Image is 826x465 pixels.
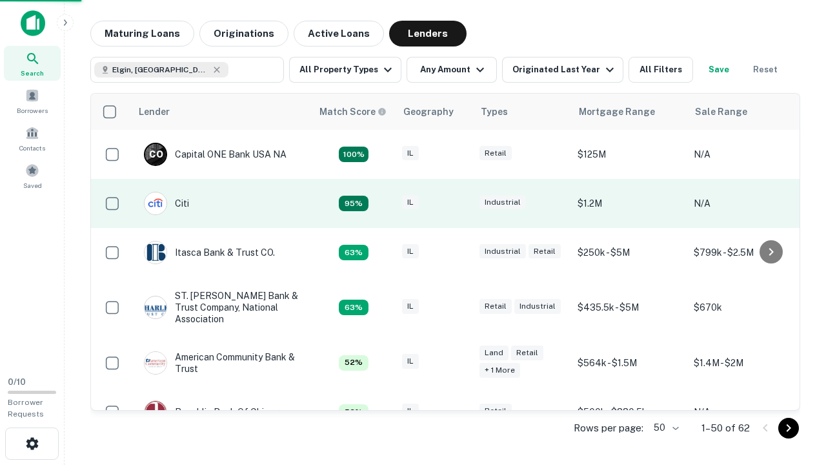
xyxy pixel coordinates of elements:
[745,57,786,83] button: Reset
[4,46,61,81] a: Search
[389,21,467,46] button: Lenders
[4,83,61,118] a: Borrowers
[396,94,473,130] th: Geography
[511,346,543,360] div: Retail
[571,338,687,387] td: $564k - $1.5M
[571,387,687,437] td: $500k - $880.5k
[144,290,299,325] div: ST. [PERSON_NAME] Bank & Trust Company, National Association
[479,346,509,360] div: Land
[402,244,419,259] div: IL
[574,420,643,436] p: Rows per page:
[514,299,561,314] div: Industrial
[698,57,740,83] button: Save your search to get updates of matches that match your search criteria.
[339,196,368,211] div: Capitalize uses an advanced AI algorithm to match your search with the best lender. The match sco...
[479,195,526,210] div: Industrial
[571,228,687,277] td: $250k - $5M
[339,300,368,315] div: Capitalize uses an advanced AI algorithm to match your search with the best lender. The match sco...
[4,121,61,156] a: Contacts
[131,94,312,130] th: Lender
[145,192,166,214] img: picture
[571,94,687,130] th: Mortgage Range
[479,363,520,378] div: + 1 more
[402,146,419,161] div: IL
[687,179,803,228] td: N/A
[687,228,803,277] td: $799k - $2.5M
[687,338,803,387] td: $1.4M - $2M
[144,400,285,424] div: Republic Bank Of Chicago
[339,404,368,420] div: Capitalize uses an advanced AI algorithm to match your search with the best lender. The match sco...
[144,192,189,215] div: Citi
[145,296,166,318] img: picture
[312,94,396,130] th: Capitalize uses an advanced AI algorithm to match your search with the best lender. The match sco...
[145,401,166,423] img: picture
[144,143,287,166] div: Capital ONE Bank USA NA
[339,245,368,260] div: Capitalize uses an advanced AI algorithm to match your search with the best lender. The match sco...
[21,10,45,36] img: capitalize-icon.png
[144,351,299,375] div: American Community Bank & Trust
[149,148,163,161] p: C O
[144,241,275,264] div: Itasca Bank & Trust CO.
[8,377,26,387] span: 0 / 10
[579,104,655,119] div: Mortgage Range
[687,94,803,130] th: Sale Range
[402,354,419,369] div: IL
[339,355,368,371] div: Capitalize uses an advanced AI algorithm to match your search with the best lender. The match sco...
[687,387,803,437] td: N/A
[90,21,194,46] button: Maturing Loans
[571,130,687,179] td: $125M
[695,104,747,119] div: Sale Range
[407,57,497,83] button: Any Amount
[8,398,44,418] span: Borrower Requests
[629,57,693,83] button: All Filters
[294,21,384,46] button: Active Loans
[319,105,384,119] h6: Match Score
[778,418,799,439] button: Go to next page
[512,62,618,77] div: Originated Last Year
[402,404,419,418] div: IL
[687,130,803,179] td: N/A
[479,146,512,161] div: Retail
[481,104,508,119] div: Types
[701,420,750,436] p: 1–50 of 62
[473,94,571,130] th: Types
[289,57,401,83] button: All Property Types
[761,362,826,424] iframe: Chat Widget
[479,404,512,418] div: Retail
[402,299,419,314] div: IL
[687,277,803,338] td: $670k
[139,104,170,119] div: Lender
[339,147,368,162] div: Capitalize uses an advanced AI algorithm to match your search with the best lender. The match sco...
[199,21,288,46] button: Originations
[403,104,454,119] div: Geography
[502,57,623,83] button: Originated Last Year
[145,352,166,374] img: picture
[479,299,512,314] div: Retail
[402,195,419,210] div: IL
[571,277,687,338] td: $435.5k - $5M
[319,105,387,119] div: Capitalize uses an advanced AI algorithm to match your search with the best lender. The match sco...
[112,64,209,76] span: Elgin, [GEOGRAPHIC_DATA], [GEOGRAPHIC_DATA]
[479,244,526,259] div: Industrial
[19,143,45,153] span: Contacts
[17,105,48,116] span: Borrowers
[145,242,166,263] img: picture
[21,68,44,78] span: Search
[23,180,42,191] span: Saved
[4,158,61,193] a: Saved
[571,179,687,228] td: $1.2M
[649,418,681,437] div: 50
[529,244,561,259] div: Retail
